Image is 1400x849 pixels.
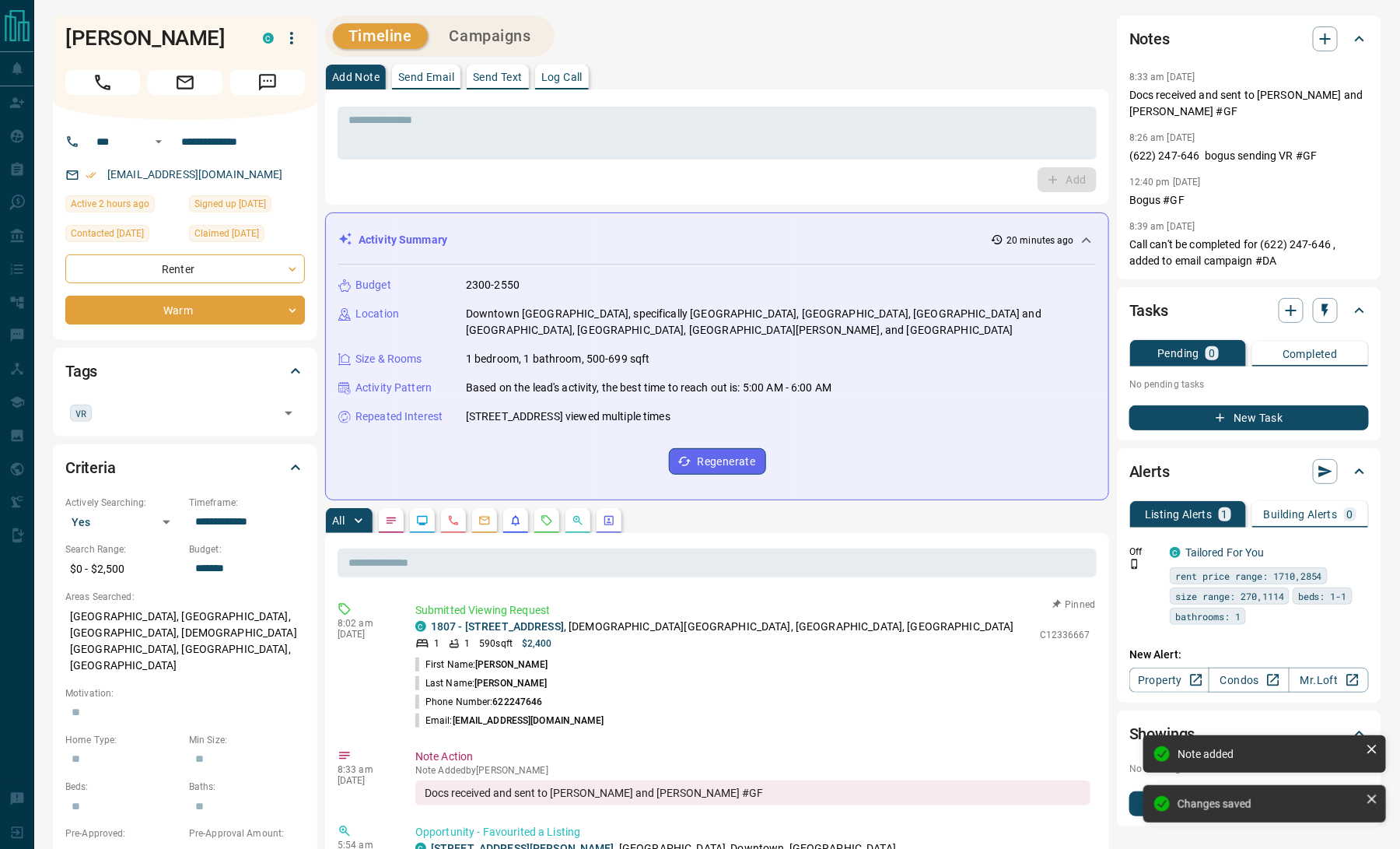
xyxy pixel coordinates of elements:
[416,514,429,527] svg: Lead Browsing Activity
[65,556,181,582] p: $0 - $2,500
[1129,715,1369,753] div: Showings
[1264,509,1338,520] p: Building Alerts
[65,225,181,247] div: Thu Aug 14 2025
[65,359,97,384] h2: Tags
[65,542,181,556] p: Search Range:
[415,621,426,632] div: condos.ca
[189,542,305,556] p: Budget:
[1178,798,1360,810] div: Changes saved
[338,226,1096,254] div: Activity Summary20 minutes ago
[1298,588,1347,604] span: beds: 1-1
[278,402,299,424] button: Open
[1129,453,1369,490] div: Alerts
[189,780,305,794] p: Baths:
[1157,348,1199,359] p: Pending
[522,637,552,651] p: $2,400
[338,618,392,629] p: 8:02 am
[65,296,305,325] div: Warm
[1129,237,1369,269] p: Call can't be completed for (622) 247-646 , added to email campaign #DA
[65,826,181,840] p: Pre-Approved:
[1175,588,1284,604] span: size range: 270,1114
[1185,546,1265,559] a: Tailored For You
[1129,405,1369,430] button: New Task
[194,226,259,241] span: Claimed [DATE]
[1129,791,1369,816] button: New Showing
[1129,668,1209,693] a: Property
[415,749,1090,765] p: Note Action
[466,409,670,425] p: [STREET_ADDRESS] viewed multiple times
[464,637,470,651] p: 1
[1145,509,1213,520] p: Listing Alerts
[415,824,1090,840] p: Opportunity - Favourited a Listing
[65,510,181,535] div: Yes
[355,409,443,425] p: Repeated Interest
[1209,668,1289,693] a: Condos
[669,448,766,475] button: Regenerate
[107,168,283,181] a: [EMAIL_ADDRESS][DOMAIN_NAME]
[355,380,432,396] p: Activity Pattern
[338,775,392,786] p: [DATE]
[148,70,222,95] span: Email
[1289,668,1369,693] a: Mr.Loft
[65,195,181,217] div: Fri Aug 15 2025
[1222,509,1228,520] p: 1
[1129,647,1369,663] p: New Alert:
[355,277,391,293] p: Budget
[189,195,305,217] div: Sat Feb 01 2025
[1178,748,1360,760] div: Note added
[65,686,305,700] p: Motivation:
[572,514,584,527] svg: Opportunities
[65,604,305,679] p: [GEOGRAPHIC_DATA], [GEOGRAPHIC_DATA], [GEOGRAPHIC_DATA], [DEMOGRAPHIC_DATA][GEOGRAPHIC_DATA], [GE...
[1129,177,1201,188] p: 12:40 pm [DATE]
[149,132,168,151] button: Open
[1129,292,1369,329] div: Tasks
[509,514,522,527] svg: Listing Alerts
[65,780,181,794] p: Beds:
[1040,628,1090,642] p: C12336667
[415,781,1090,805] div: Docs received and sent to [PERSON_NAME] and [PERSON_NAME] #GF
[359,232,447,248] p: Activity Summary
[65,496,181,510] p: Actively Searching:
[86,170,96,181] svg: Email Verified
[415,658,548,672] p: First Name:
[1129,545,1160,559] p: Off
[189,733,305,747] p: Min Size:
[1129,559,1140,570] svg: Push Notification Only
[71,196,149,212] span: Active 2 hours ago
[1129,26,1170,51] h2: Notes
[453,715,604,726] span: [EMAIL_ADDRESS][DOMAIN_NAME]
[332,515,345,526] p: All
[1170,547,1181,558] div: condos.ca
[355,306,399,322] p: Location
[473,72,523,82] p: Send Text
[230,70,305,95] span: Message
[431,620,564,633] a: 1807 - [STREET_ADDRESS]
[1209,348,1215,359] p: 0
[71,226,144,241] span: Contacted [DATE]
[431,619,1014,635] p: , [DEMOGRAPHIC_DATA][GEOGRAPHIC_DATA], [GEOGRAPHIC_DATA], [GEOGRAPHIC_DATA]
[1129,72,1195,82] p: 8:33 am [DATE]
[1175,568,1322,584] span: rent price range: 1710,2854
[189,225,305,247] div: Sun Jun 08 2025
[1129,20,1369,58] div: Notes
[65,733,181,747] p: Home Type:
[1129,148,1369,164] p: (622) 247-646 bogus sending VR #GF
[466,380,831,396] p: Based on the lead's activity, the best time to reach out is: 5:00 AM - 6:00 AM
[65,455,116,480] h2: Criteria
[434,23,547,49] button: Campaigns
[478,514,491,527] svg: Emails
[434,637,439,651] p: 1
[65,26,240,51] h1: [PERSON_NAME]
[415,765,1090,776] p: Note Added by [PERSON_NAME]
[466,277,520,293] p: 2300-2550
[541,514,553,527] svg: Requests
[492,696,542,707] span: 622247646
[415,602,1090,619] p: Submitted Viewing Request
[189,826,305,840] p: Pre-Approval Amount:
[603,514,615,527] svg: Agent Actions
[333,23,428,49] button: Timeline
[355,351,422,367] p: Size & Rooms
[1129,192,1369,209] p: Bogus #GF
[474,678,547,689] span: [PERSON_NAME]
[1129,221,1195,232] p: 8:39 am [DATE]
